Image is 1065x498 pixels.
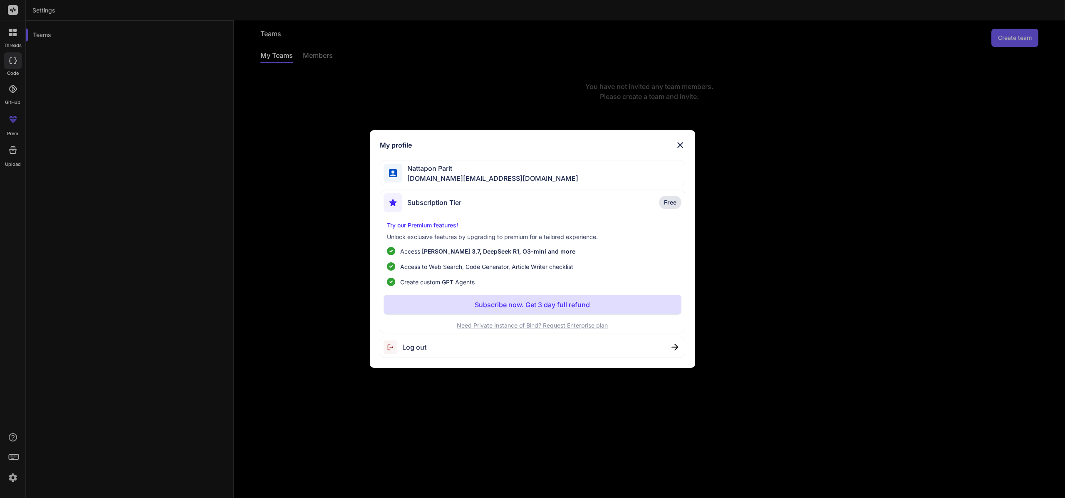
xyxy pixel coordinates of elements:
img: checklist [387,278,395,286]
img: close [671,344,678,350]
img: checklist [387,262,395,271]
p: Need Private Instance of Bind? Request Enterprise plan [384,321,681,330]
span: Log out [402,342,426,352]
img: profile [389,169,397,177]
img: checklist [387,247,395,255]
img: close [675,140,685,150]
span: Nattapon Parit [402,163,578,173]
p: Unlock exclusive features by upgrading to premium for a tailored experience. [387,233,678,241]
p: Try our Premium features! [387,221,678,229]
h1: My profile [380,140,412,150]
span: [PERSON_NAME] 3.7, DeepSeek R1, O3-mini and more [422,248,575,255]
img: logout [384,340,402,354]
span: Access to Web Search, Code Generator, Article Writer checklist [400,262,573,271]
span: Create custom GPT Agents [400,278,475,286]
span: Free [664,198,676,207]
p: Access [400,247,575,256]
p: Subscribe now. Get 3 day full refund [475,300,590,310]
button: Subscribe now. Get 3 day full refund [384,295,681,315]
span: Subscription Tier [407,197,461,207]
span: [DOMAIN_NAME][EMAIL_ADDRESS][DOMAIN_NAME] [402,173,578,183]
img: subscription [384,193,402,212]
